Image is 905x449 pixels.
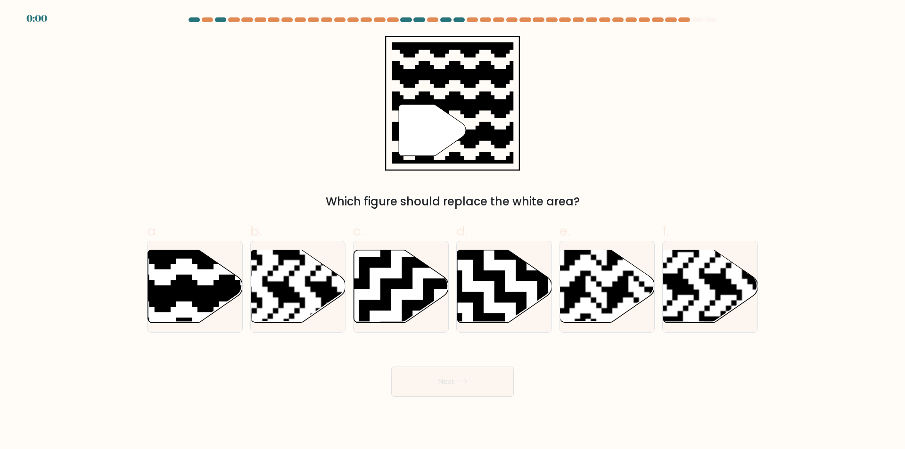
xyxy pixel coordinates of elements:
[559,222,570,240] span: e.
[353,222,363,240] span: c.
[662,222,669,240] span: f.
[456,222,468,240] span: d.
[153,193,752,210] div: Which figure should replace the white area?
[391,367,514,397] button: Next
[399,105,466,156] g: "
[26,11,47,25] div: 0:00
[250,222,262,240] span: b.
[147,222,158,240] span: a.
